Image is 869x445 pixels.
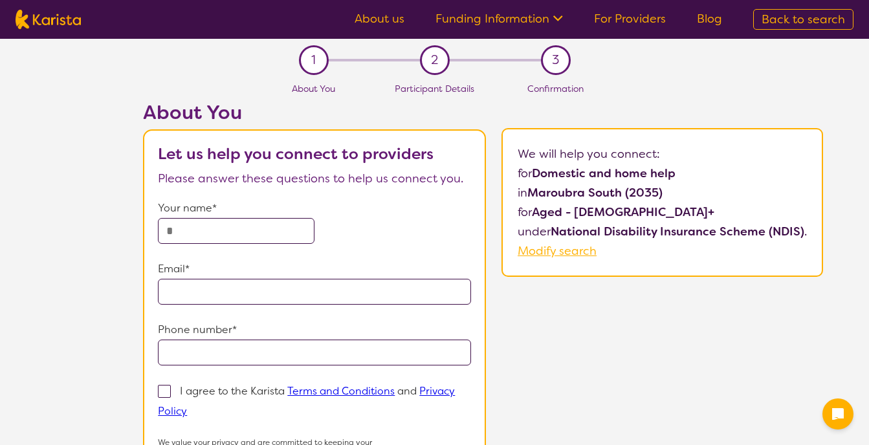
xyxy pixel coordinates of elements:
a: Terms and Conditions [287,384,395,398]
span: Participant Details [395,83,474,94]
b: Let us help you connect to providers [158,144,434,164]
p: We will help you connect: [518,144,807,164]
b: National Disability Insurance Scheme (NDIS) [551,224,804,239]
span: 1 [311,50,316,70]
p: for [518,164,807,183]
b: Aged - [DEMOGRAPHIC_DATA]+ [532,204,714,220]
span: About You [292,83,335,94]
a: About us [355,11,404,27]
span: Back to search [762,12,845,27]
span: 2 [431,50,438,70]
a: For Providers [594,11,666,27]
a: Back to search [753,9,853,30]
p: Phone number* [158,320,471,340]
a: Modify search [518,243,597,259]
p: Please answer these questions to help us connect you. [158,169,471,188]
p: in [518,183,807,202]
span: Confirmation [527,83,584,94]
a: Funding Information [435,11,563,27]
p: under . [518,222,807,241]
p: Email* [158,259,471,279]
p: I agree to the Karista and [158,384,455,418]
p: for [518,202,807,222]
b: Domestic and home help [532,166,676,181]
h2: About You [143,101,486,124]
p: Your name* [158,199,471,218]
b: Maroubra South (2035) [527,185,663,201]
a: Blog [697,11,722,27]
img: Karista logo [16,10,81,29]
span: 3 [552,50,559,70]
